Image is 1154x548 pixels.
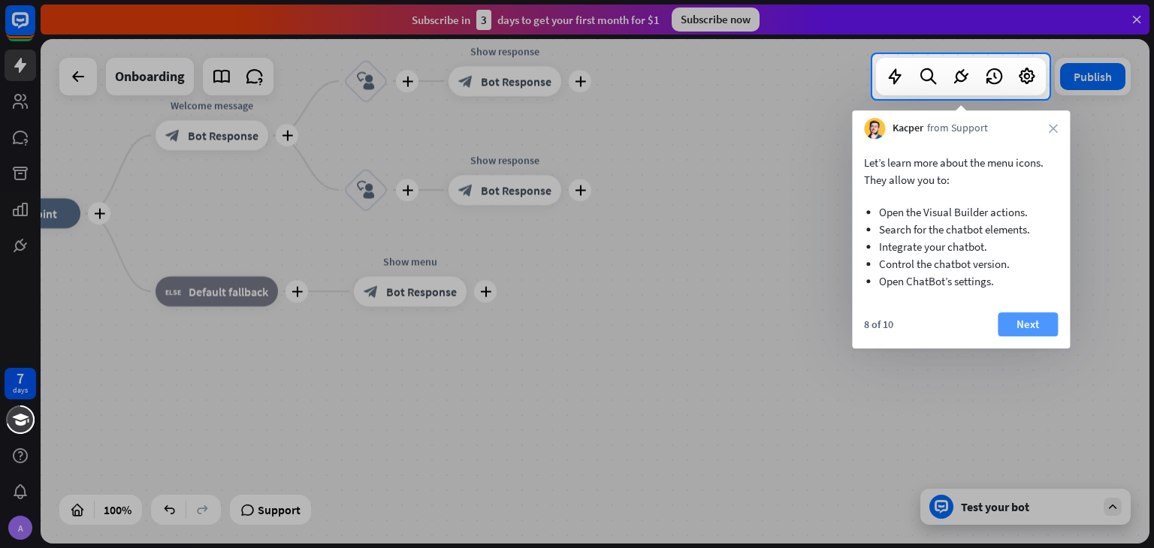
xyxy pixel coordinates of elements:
div: 8 of 10 [864,318,893,331]
i: close [1049,124,1058,133]
li: Open the Visual Builder actions. [879,203,1043,221]
span: from Support [927,121,988,136]
span: Kacper [893,121,923,136]
li: Integrate your chatbot. [879,238,1043,255]
p: Let’s learn more about the menu icons. They allow you to: [864,154,1058,188]
li: Search for the chatbot elements. [879,221,1043,238]
li: Open ChatBot’s settings. [879,272,1043,290]
li: Control the chatbot version. [879,255,1043,272]
button: Open LiveChat chat widget [12,6,57,51]
button: Next [998,312,1058,336]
